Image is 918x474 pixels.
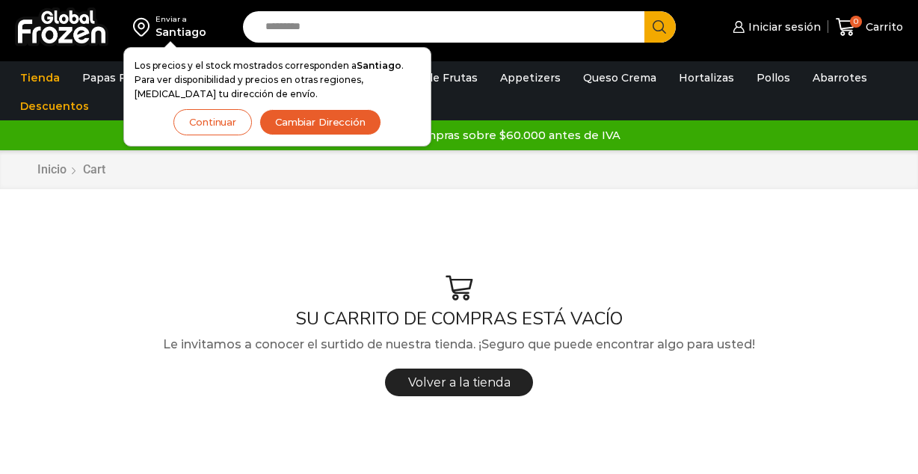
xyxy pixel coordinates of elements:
[745,19,821,34] span: Iniciar sesión
[26,308,892,330] h1: SU CARRITO DE COMPRAS ESTÁ VACÍO
[493,64,568,92] a: Appetizers
[13,64,67,92] a: Tienda
[357,60,401,71] strong: Santiago
[173,109,252,135] button: Continuar
[13,92,96,120] a: Descuentos
[83,162,105,176] span: Cart
[408,375,511,390] span: Volver a la tienda
[749,64,798,92] a: Pollos
[850,16,862,28] span: 0
[644,11,676,43] button: Search button
[75,64,158,92] a: Papas Fritas
[26,335,892,354] p: Le invitamos a conocer el surtido de nuestra tienda. ¡Seguro que puede encontrar algo para usted!
[805,64,875,92] a: Abarrotes
[384,64,485,92] a: Pulpa de Frutas
[862,19,903,34] span: Carrito
[155,25,206,40] div: Santiago
[37,161,67,179] a: Inicio
[671,64,742,92] a: Hortalizas
[836,10,903,45] a: 0 Carrito
[385,369,534,396] a: Volver a la tienda
[155,14,206,25] div: Enviar a
[133,14,155,40] img: address-field-icon.svg
[259,109,381,135] button: Cambiar Dirección
[576,64,664,92] a: Queso Crema
[729,12,820,42] a: Iniciar sesión
[135,58,420,102] p: Los precios y el stock mostrados corresponden a . Para ver disponibilidad y precios en otras regi...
